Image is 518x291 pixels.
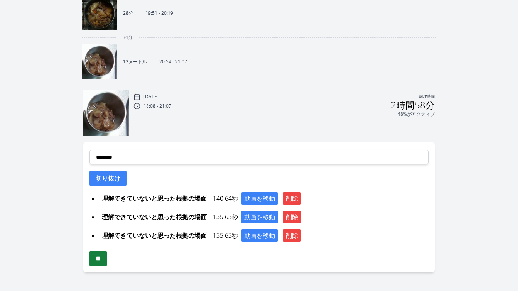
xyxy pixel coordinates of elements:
[283,192,301,205] button: 削除
[82,44,117,79] img: 250918115509_thumb.jpeg
[241,192,278,205] button: 動画を移動
[286,194,298,203] font: 削除
[244,231,275,240] font: 動画を移動
[244,213,275,221] font: 動画を移動
[286,231,298,240] font: 削除
[145,10,173,16] font: 19:51 - 20:19
[286,213,298,221] font: 削除
[244,194,275,203] font: 動画を移動
[213,194,238,203] font: 140.64秒
[143,93,159,100] font: [DATE]
[89,171,127,186] button: 切り抜け
[159,58,187,65] font: 20:54 - 21:07
[83,90,129,136] img: 250918115509_thumb.jpeg
[96,174,120,183] font: 切り抜け
[241,211,278,223] button: 動画を移動
[143,103,171,109] font: 18:08 - 21:07
[102,231,207,240] font: 理解できていないと思った根拠の場面
[391,98,435,111] font: 2時間58分
[102,213,207,221] font: 理解できていないと思った根拠の場面
[213,231,238,240] font: 135.63秒
[283,211,301,223] button: 削除
[398,111,435,117] font: 48%がアクティブ
[283,229,301,242] button: 削除
[419,94,435,99] font: 調理時間
[213,213,238,221] font: 135.63秒
[123,10,133,16] font: 28分
[241,229,278,242] button: 動画を移動
[123,58,147,65] font: 12メートル
[102,194,207,203] font: 理解できていないと思った根拠の場面
[123,34,133,41] font: 34分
